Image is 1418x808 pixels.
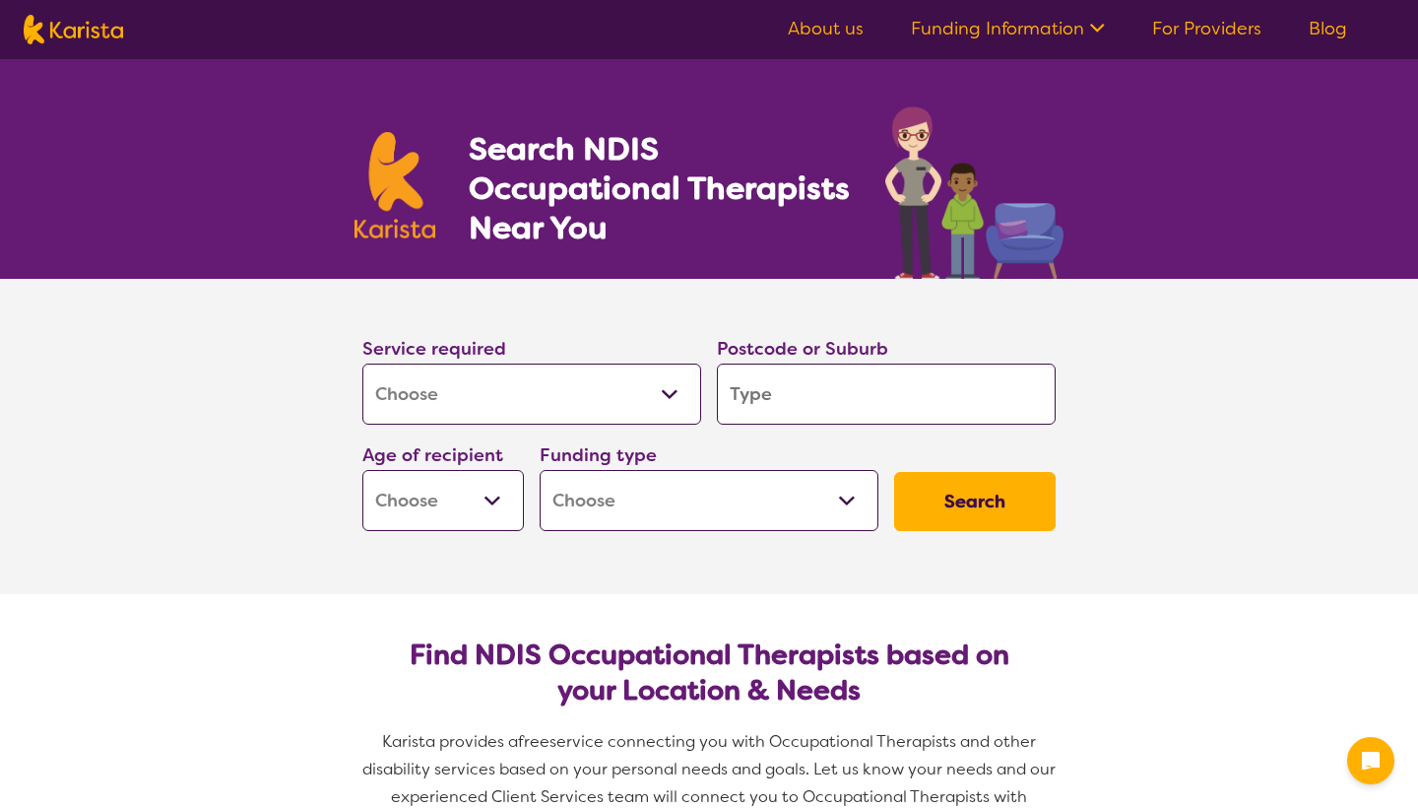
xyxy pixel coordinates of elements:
[885,106,1063,279] img: occupational-therapy
[717,364,1056,425] input: Type
[1152,17,1261,40] a: For Providers
[362,443,503,467] label: Age of recipient
[24,15,123,44] img: Karista logo
[894,472,1056,531] button: Search
[1309,17,1347,40] a: Blog
[354,132,435,238] img: Karista logo
[717,337,888,361] label: Postcode or Suburb
[518,731,549,752] span: free
[382,731,518,752] span: Karista provides a
[911,17,1105,40] a: Funding Information
[788,17,864,40] a: About us
[469,129,852,247] h1: Search NDIS Occupational Therapists Near You
[362,337,506,361] label: Service required
[378,638,1040,708] h2: Find NDIS Occupational Therapists based on your Location & Needs
[540,443,657,467] label: Funding type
